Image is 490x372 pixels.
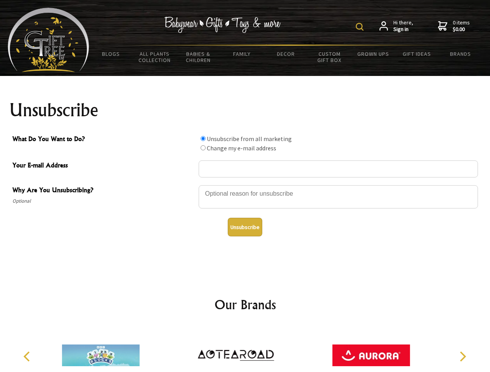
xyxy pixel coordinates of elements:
[133,46,177,68] a: All Plants Collection
[16,295,475,314] h2: Our Brands
[201,145,206,150] input: What Do You Want to Do?
[308,46,351,68] a: Custom Gift Box
[453,19,470,33] span: 0 items
[201,136,206,141] input: What Do You Want to Do?
[379,19,413,33] a: Hi there,Sign in
[8,8,89,72] img: Babyware - Gifts - Toys and more...
[19,348,36,365] button: Previous
[199,160,478,177] input: Your E-mail Address
[177,46,220,68] a: Babies & Children
[453,26,470,33] strong: $0.00
[12,185,195,196] span: Why Are You Unsubscribing?
[12,196,195,206] span: Optional
[12,160,195,172] span: Your E-mail Address
[228,218,262,236] button: Unsubscribe
[199,185,478,208] textarea: Why Are You Unsubscribing?
[164,17,281,33] img: Babywear - Gifts - Toys & more
[356,23,364,31] img: product search
[439,46,483,62] a: Brands
[393,19,413,33] span: Hi there,
[207,144,276,152] label: Change my e-mail address
[264,46,308,62] a: Decor
[89,46,133,62] a: BLOGS
[351,46,395,62] a: Grown Ups
[395,46,439,62] a: Gift Ideas
[207,135,292,143] label: Unsubscribe from all marketing
[438,19,470,33] a: 0 items$0.00
[393,26,413,33] strong: Sign in
[454,348,471,365] button: Next
[12,134,195,145] span: What Do You Want to Do?
[220,46,264,62] a: Family
[9,101,481,119] h1: Unsubscribe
